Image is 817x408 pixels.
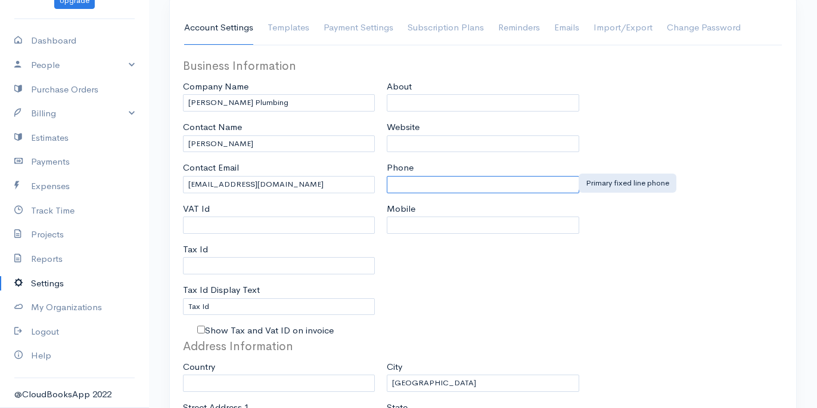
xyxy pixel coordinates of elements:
label: Show Tax and Vat ID on invoice [205,324,334,338]
a: Reminders [498,11,540,45]
label: City [387,360,402,374]
a: Account Settings [184,11,253,45]
label: About [387,80,412,94]
label: Tax Id Display Text [183,283,260,297]
label: Country [183,360,215,374]
a: Payment Settings [324,11,393,45]
legend: Business Information [183,57,375,75]
label: Phone [387,161,414,175]
a: Emails [554,11,579,45]
a: Import/Export [594,11,653,45]
label: VAT Id [183,202,210,216]
legend: Address Information [183,338,375,356]
label: Mobile [387,202,415,216]
div: @CloudBooksApp 2022 [14,388,135,401]
label: Tax Id [183,243,208,256]
a: Subscription Plans [408,11,484,45]
a: Templates [268,11,309,45]
label: Contact Email [183,161,239,175]
label: Contact Name [183,120,242,134]
div: Primary fixed line phone [579,174,676,193]
a: Change Password [667,11,741,45]
label: Company Name [183,80,248,94]
label: Website [387,120,420,134]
